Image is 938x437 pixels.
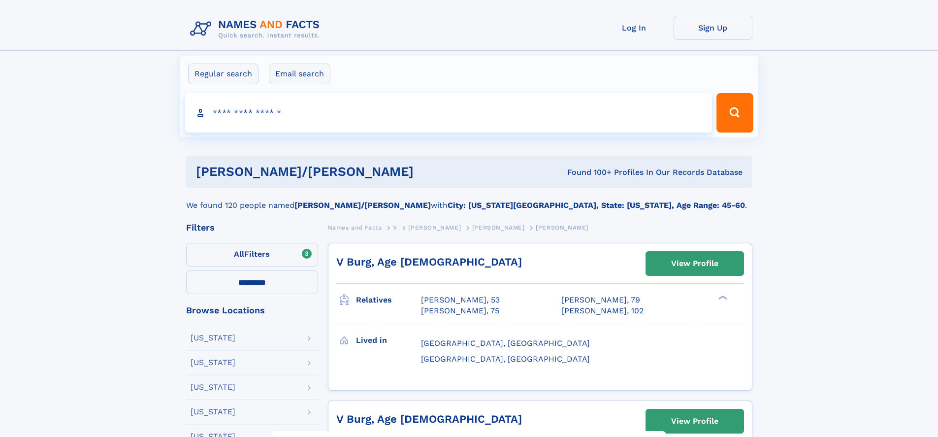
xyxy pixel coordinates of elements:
div: [US_STATE] [191,334,235,342]
div: Filters [186,223,318,232]
div: Browse Locations [186,306,318,315]
a: [PERSON_NAME], 102 [561,305,644,316]
a: [PERSON_NAME], 75 [421,305,499,316]
span: [PERSON_NAME] [472,224,525,231]
img: Logo Names and Facts [186,16,328,42]
span: [GEOGRAPHIC_DATA], [GEOGRAPHIC_DATA] [421,338,590,348]
a: V Burg, Age [DEMOGRAPHIC_DATA] [336,256,522,268]
div: [US_STATE] [191,359,235,367]
a: [PERSON_NAME], 53 [421,295,500,305]
span: V [393,224,397,231]
a: V Burg, Age [DEMOGRAPHIC_DATA] [336,413,522,425]
div: View Profile [671,252,718,275]
input: search input [185,93,712,133]
div: Found 100+ Profiles In Our Records Database [490,167,743,178]
label: Regular search [188,64,259,84]
a: V [393,221,397,234]
div: ❯ [716,295,728,301]
span: All [234,249,244,259]
a: [PERSON_NAME] [472,221,525,234]
h1: [PERSON_NAME]/[PERSON_NAME] [196,166,490,178]
span: [PERSON_NAME] [536,224,588,231]
h3: Relatives [356,292,421,308]
b: [PERSON_NAME]/[PERSON_NAME] [294,201,431,210]
button: Search Button [716,93,753,133]
a: View Profile [646,252,744,275]
div: [US_STATE] [191,408,235,416]
label: Email search [269,64,330,84]
label: Filters [186,243,318,267]
a: Names and Facts [328,221,382,234]
b: City: [US_STATE][GEOGRAPHIC_DATA], State: [US_STATE], Age Range: 45-60 [448,201,745,210]
span: [PERSON_NAME] [408,224,461,231]
a: Log In [595,16,674,40]
div: We found 120 people named with . [186,188,752,211]
a: Sign Up [674,16,752,40]
a: [PERSON_NAME], 79 [561,295,640,305]
div: [US_STATE] [191,383,235,391]
a: [PERSON_NAME] [408,221,461,234]
span: [GEOGRAPHIC_DATA], [GEOGRAPHIC_DATA] [421,354,590,364]
div: View Profile [671,410,718,433]
a: View Profile [646,409,744,433]
h3: Lived in [356,332,421,349]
